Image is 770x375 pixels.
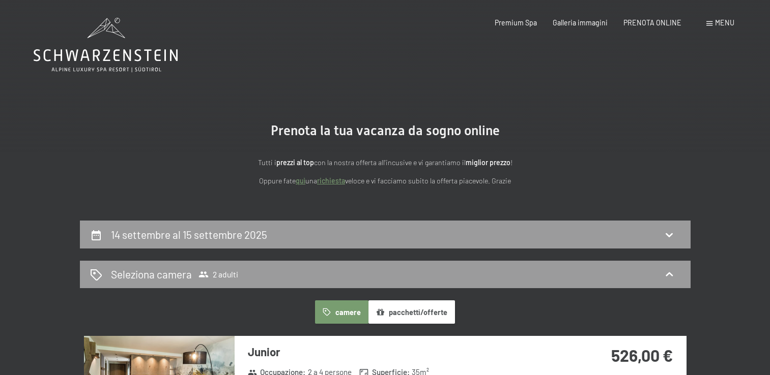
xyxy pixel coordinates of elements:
a: Premium Spa [495,18,537,27]
strong: prezzi al top [276,158,314,167]
h2: 14 settembre al 15 settembre 2025 [111,228,267,241]
a: PRENOTA ONLINE [623,18,681,27]
strong: 526,00 € [611,346,673,365]
a: quì [296,176,305,185]
button: pacchetti/offerte [368,300,455,324]
h3: Junior [248,344,551,360]
a: Galleria immagini [553,18,608,27]
span: Menu [715,18,734,27]
p: Tutti i con la nostra offerta all'incusive e vi garantiamo il ! [161,157,609,169]
p: Oppure fate una veloce e vi facciamo subito la offerta piacevole. Grazie [161,175,609,187]
h2: Seleziona camera [111,267,192,282]
strong: miglior prezzo [466,158,510,167]
a: richiesta [317,176,345,185]
button: camere [315,300,368,324]
span: 2 adulti [198,269,238,279]
span: Prenota la tua vacanza da sogno online [271,123,500,138]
